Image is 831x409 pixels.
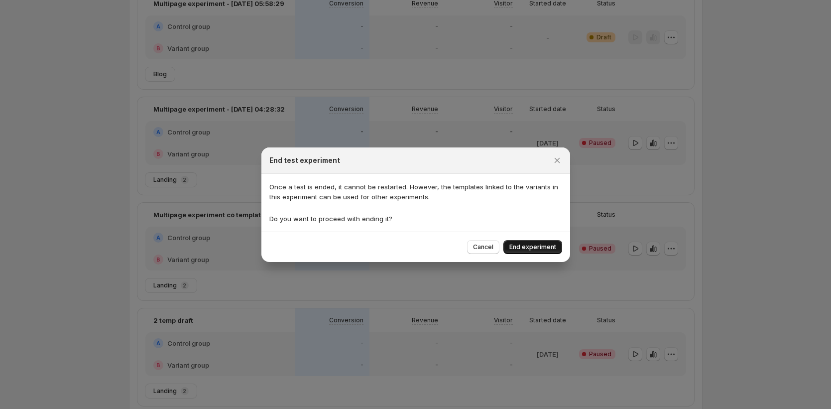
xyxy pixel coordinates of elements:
button: Cancel [467,240,499,254]
button: Close [550,153,564,167]
p: Once a test is ended, it cannot be restarted. However, the templates linked to the variants in th... [269,182,562,202]
p: Do you want to proceed with ending it? [269,214,562,224]
button: End experiment [503,240,562,254]
span: Cancel [473,243,493,251]
span: End experiment [509,243,556,251]
h2: End test experiment [269,155,340,165]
